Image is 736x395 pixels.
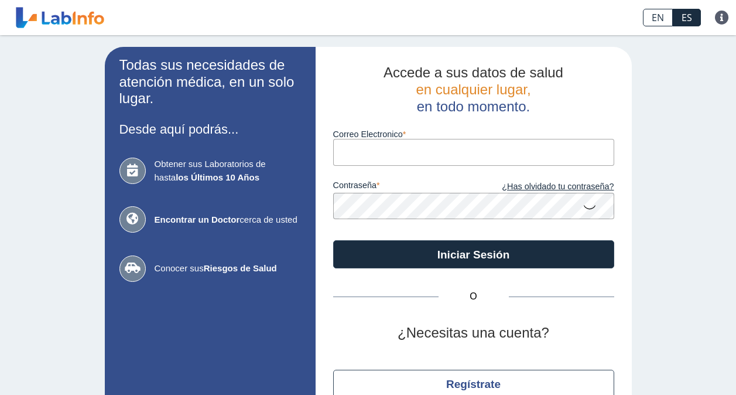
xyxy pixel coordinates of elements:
[155,213,301,227] span: cerca de usted
[155,262,301,275] span: Conocer sus
[155,214,240,224] b: Encontrar un Doctor
[333,181,474,193] label: contraseña
[119,122,301,137] h3: Desde aquí podrás...
[155,158,301,184] span: Obtener sus Laboratorios de hasta
[643,9,673,26] a: EN
[384,64,563,80] span: Accede a sus datos de salud
[176,172,259,182] b: los Últimos 10 Años
[333,325,614,342] h2: ¿Necesitas una cuenta?
[474,181,614,193] a: ¿Has olvidado tu contraseña?
[204,263,277,273] b: Riesgos de Salud
[333,130,614,139] label: Correo Electronico
[119,57,301,107] h2: Todas sus necesidades de atención médica, en un solo lugar.
[333,240,614,268] button: Iniciar Sesión
[673,9,701,26] a: ES
[416,81,530,97] span: en cualquier lugar,
[417,98,530,114] span: en todo momento.
[439,290,509,304] span: O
